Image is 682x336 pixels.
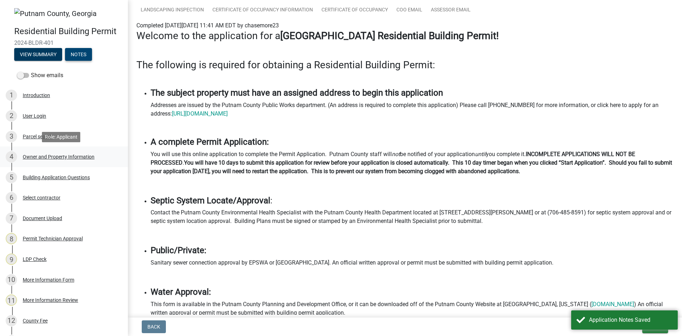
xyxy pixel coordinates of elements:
[14,26,122,37] h4: Residential Building Permit
[6,213,17,224] div: 7
[151,150,673,176] p: You will use this online application to complete the Permit Application. Putnam County staff will...
[136,59,673,71] h3: The following is required for obtaining a Residential Building Permit:
[14,52,62,58] wm-modal-confirm: Summary
[23,216,62,221] div: Document Upload
[136,22,279,29] span: Completed [DATE][DATE] 11:41 AM EDT by chasemore23
[42,132,80,142] div: Role: Applicant
[23,154,94,159] div: Owner and Property Information
[151,208,673,225] p: Contact the Putnam County Environmental Health Specialist with the Putnam County Health Departmen...
[151,258,673,267] p: Sanitary sewer connection approval by EPSWA or [GEOGRAPHIC_DATA]. An official written approval or...
[6,151,17,162] div: 4
[591,301,634,308] a: [DOMAIN_NAME]
[151,151,635,166] strong: INCOMPLETE APPLICATIONS WILL NOT BE PROCESSED
[147,324,160,330] span: Back
[23,277,74,282] div: More Information Form
[14,8,97,19] img: Putnam County, Georgia
[14,48,62,61] button: View Summary
[172,110,228,117] a: [URL][DOMAIN_NAME]
[6,192,17,203] div: 6
[151,196,673,206] h4: :
[23,195,60,200] div: Select contractor
[6,131,17,142] div: 3
[280,30,499,42] strong: [GEOGRAPHIC_DATA] Residential Building Permit!
[151,101,673,118] p: Addresses are issued by the Putnam County Public Works department. (An address is required to com...
[136,30,673,42] h3: Welcome to the application for a
[151,137,269,147] strong: A complete Permit Application:
[142,320,166,333] button: Back
[6,294,17,306] div: 11
[65,48,92,61] button: Notes
[151,159,672,175] strong: You will have 10 days to submit this application for review before your application is closed aut...
[6,90,17,101] div: 1
[23,257,47,262] div: LDP Check
[6,274,17,286] div: 10
[475,151,486,158] i: until
[151,300,673,317] p: This form is available in the Putnam County Planning and Development Office, or it can be downloa...
[14,39,114,46] span: 2024-BLDR-401
[6,315,17,326] div: 12
[17,71,63,80] label: Show emails
[65,52,92,58] wm-modal-confirm: Notes
[151,196,270,206] strong: Septic System Locate/Approval
[23,318,48,323] div: County Fee
[23,113,46,118] div: User Login
[151,88,443,98] strong: The subject property must have an assigned address to begin this application
[23,134,53,139] div: Parcel search
[6,254,17,265] div: 9
[589,316,672,324] div: Application Notes Saved
[6,172,17,183] div: 5
[6,110,17,122] div: 2
[23,175,90,180] div: Building Application Questions
[392,151,400,158] i: not
[151,287,211,297] strong: Water Approval:
[23,93,50,98] div: Introduction
[151,245,206,255] strong: Public/Private:
[23,298,78,303] div: More Information Review
[23,236,83,241] div: Permit Technician Approval
[6,233,17,244] div: 8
